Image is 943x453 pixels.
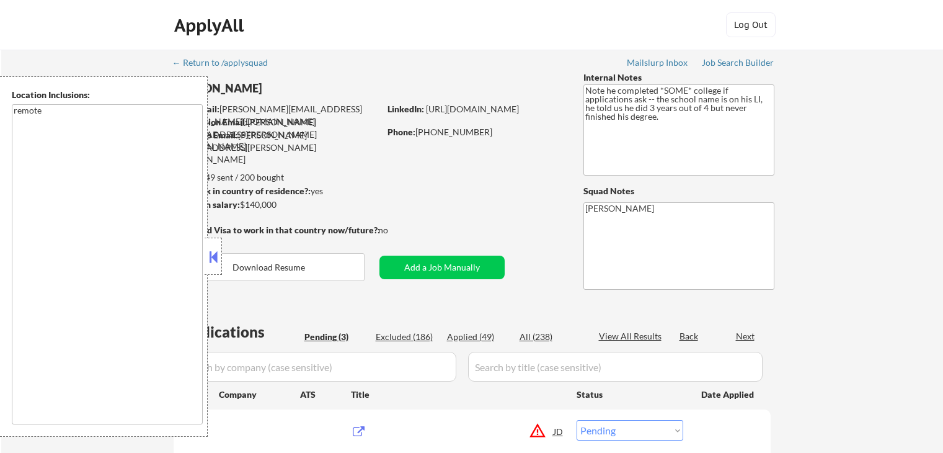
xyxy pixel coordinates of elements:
[701,388,756,401] div: Date Applied
[387,127,415,137] strong: Phone:
[702,58,774,70] a: Job Search Builder
[680,330,699,343] div: Back
[426,104,519,114] a: [URL][DOMAIN_NAME]
[174,103,379,127] div: [PERSON_NAME][EMAIL_ADDRESS][PERSON_NAME][DOMAIN_NAME]
[351,388,565,401] div: Title
[300,388,351,401] div: ATS
[173,185,376,197] div: yes
[736,330,756,343] div: Next
[726,12,776,37] button: Log Out
[583,71,774,84] div: Internal Notes
[577,383,683,405] div: Status
[12,89,203,101] div: Location Inclusions:
[172,58,280,70] a: ← Return to /applysquad
[172,58,280,67] div: ← Return to /applysquad
[177,325,300,339] div: Applications
[177,352,456,382] input: Search by company (case sensitive)
[379,256,505,279] button: Add a Job Manually
[387,104,424,114] strong: LinkedIn:
[529,422,546,439] button: warning_amber
[174,116,379,153] div: [PERSON_NAME][EMAIL_ADDRESS][PERSON_NAME][DOMAIN_NAME]
[627,58,689,70] a: Mailslurp Inbox
[583,185,774,197] div: Squad Notes
[552,420,565,442] div: JD
[174,129,379,166] div: [PERSON_NAME][EMAIL_ADDRESS][PERSON_NAME][DOMAIN_NAME]
[627,58,689,67] div: Mailslurp Inbox
[304,331,366,343] div: Pending (3)
[173,171,379,184] div: 49 sent / 200 bought
[219,388,300,401] div: Company
[173,199,379,211] div: $140,000
[702,58,774,67] div: Job Search Builder
[468,352,763,382] input: Search by title (case sensitive)
[520,331,582,343] div: All (238)
[599,330,665,343] div: View All Results
[378,224,414,236] div: no
[387,126,563,138] div: [PHONE_NUMBER]
[174,15,247,36] div: ApplyAll
[174,225,380,235] strong: Will need Visa to work in that country now/future?:
[174,253,365,281] button: Download Resume
[174,81,428,96] div: [PERSON_NAME]
[173,186,311,196] strong: Can work in country of residence?:
[447,331,509,343] div: Applied (49)
[376,331,438,343] div: Excluded (186)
